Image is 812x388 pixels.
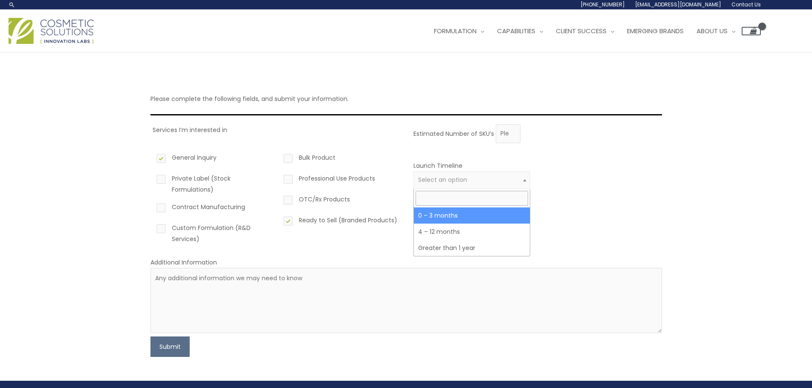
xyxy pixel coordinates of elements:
a: About Us [690,18,742,44]
li: 0 – 3 months [414,207,530,224]
span: About Us [696,26,728,35]
li: Greater than 1 year [414,240,530,256]
span: Contact Us [731,1,761,8]
span: Formulation [434,26,477,35]
label: Services I’m interested in [153,126,227,134]
a: View Shopping Cart, empty [742,27,761,35]
li: 4 – 12 months [414,224,530,240]
span: Client Success [556,26,607,35]
p: Please complete the following fields, and submit your information. [150,93,662,104]
label: Additional Information [150,258,217,267]
label: Custom Formulation (R&D Services) [155,222,272,244]
input: Please enter the estimated number of skus [496,124,520,143]
a: Client Success [549,18,621,44]
span: Select an option [418,175,467,184]
label: Bulk Product [282,152,399,167]
img: Cosmetic Solutions Logo [9,18,94,44]
a: Formulation [428,18,491,44]
span: [EMAIL_ADDRESS][DOMAIN_NAME] [635,1,721,8]
span: Capabilities [497,26,535,35]
label: Private Label (Stock Formulations) [155,173,272,195]
label: Launch Timeline [413,161,462,170]
nav: Site Navigation [421,18,761,44]
a: Emerging Brands [621,18,690,44]
label: Ready to Sell (Branded Products) [282,215,399,229]
label: Contract Manufacturing [155,201,272,216]
a: Search icon link [9,1,15,8]
a: Capabilities [491,18,549,44]
span: Emerging Brands [627,26,684,35]
button: Submit [150,336,190,357]
label: Professional Use Products [282,173,399,187]
label: OTC/Rx Products [282,194,399,208]
span: [PHONE_NUMBER] [581,1,625,8]
label: General Inquiry [155,152,272,167]
label: Estimated Number of SKU’s [413,129,494,138]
